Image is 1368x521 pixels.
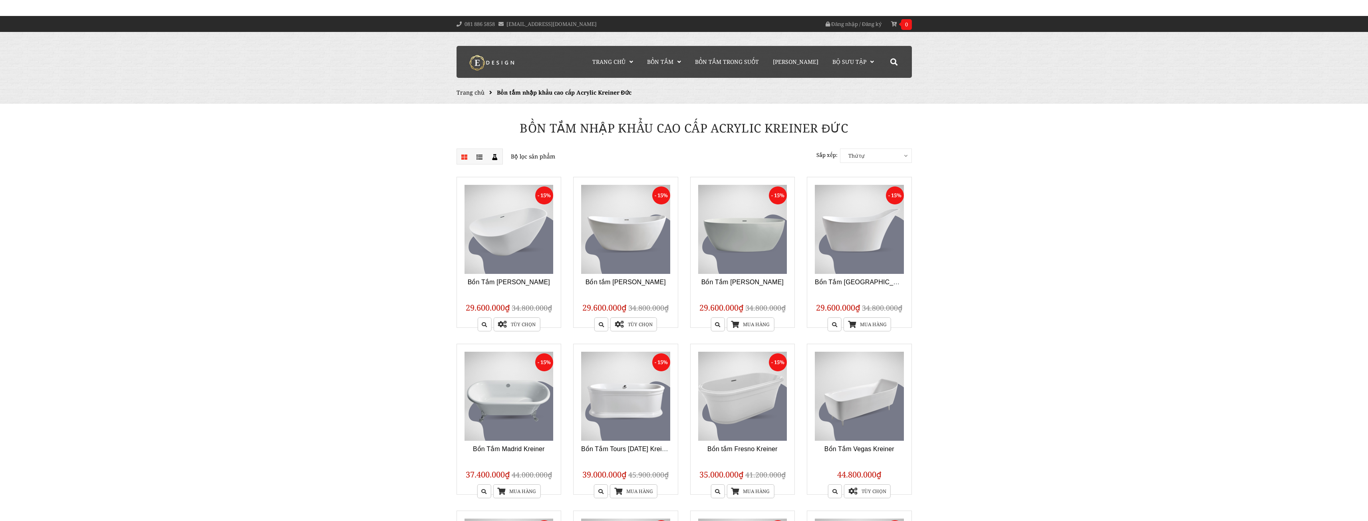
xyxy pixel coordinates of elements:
span: 29.600.000₫ [582,302,627,313]
span: 34.800.000₫ [628,303,669,313]
label: Sắp xếp: [816,149,838,162]
a: Mua hàng [610,484,657,498]
a: Mua hàng [493,484,540,498]
a: Trang chủ [457,89,484,96]
span: Trang chủ [592,58,625,65]
p: Bộ lọc sản phẩm [457,149,678,164]
a: [PERSON_NAME] [767,46,824,78]
a: Tùy chọn [844,484,891,498]
span: - 15% [886,186,904,204]
a: Bồn Tắm Tours [DATE] Kreiner [581,446,671,452]
span: - 15% [535,186,553,204]
a: Mua hàng [727,484,774,498]
a: Bồn Tắm [PERSON_NAME] [468,279,550,285]
span: 45.900.000₫ [628,470,669,479]
span: Bồn Tắm [647,58,673,65]
span: - 15% [652,353,670,371]
span: 29.600.000₫ [816,302,860,313]
a: Bồn Tắm Vegas Kreiner [824,446,894,452]
a: Bồn Tắm [GEOGRAPHIC_DATA] [815,279,911,285]
span: 37.400.000₫ [466,469,510,480]
a: Bồn Tắm [641,46,687,78]
img: logo Kreiner Germany - Edesign Interior [463,55,522,71]
a: Đăng ký [862,16,882,32]
span: Thứ tự [840,149,911,162]
a: Bồn tắm Fresno Kreiner [707,446,778,452]
a: Mua hàng [727,317,774,331]
a: 081 886 5858 [465,20,495,28]
a: Bồn tắm [PERSON_NAME] [586,279,666,285]
a: 0 [883,16,912,32]
span: 0 [901,19,912,30]
span: 35.000.000₫ [699,469,744,480]
span: 34.800.000₫ [862,303,902,313]
span: / [859,20,861,28]
a: [EMAIL_ADDRESS][DOMAIN_NAME] [506,20,597,28]
span: 29.600.000₫ [699,302,744,313]
span: 34.800.000₫ [745,303,786,313]
a: Bồn Tắm Madrid Kreiner [473,446,545,452]
span: - 15% [535,353,553,371]
span: 44.800.000₫ [837,469,882,480]
span: - 15% [652,186,670,204]
a: Đăng nhập [831,16,858,32]
span: Bồn Tắm Trong Suốt [695,58,759,65]
a: Trang chủ [586,46,639,78]
span: - 15% [769,353,787,371]
span: [PERSON_NAME] [773,58,818,65]
h1: Bồn tắm nhập khẩu cao cấp Acrylic Kreiner Đức [451,120,918,137]
span: 44.000.000₫ [512,470,552,479]
a: Bộ Sưu Tập [826,46,880,78]
a: Tùy chọn [610,317,657,331]
a: Bồn Tắm [PERSON_NAME] [701,279,784,285]
a: Bồn Tắm Trong Suốt [689,46,765,78]
a: Mua hàng [844,317,891,331]
span: 29.600.000₫ [466,302,510,313]
span: - 15% [769,186,787,204]
span: 39.000.000₫ [582,469,627,480]
span: 41.200.000₫ [745,470,786,479]
span: Bồn tắm nhập khẩu cao cấp Acrylic Kreiner Đức [497,89,631,96]
span: 34.800.000₫ [512,303,552,313]
span: Bộ Sưu Tập [832,58,866,65]
a: Tùy chọn [493,317,540,331]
